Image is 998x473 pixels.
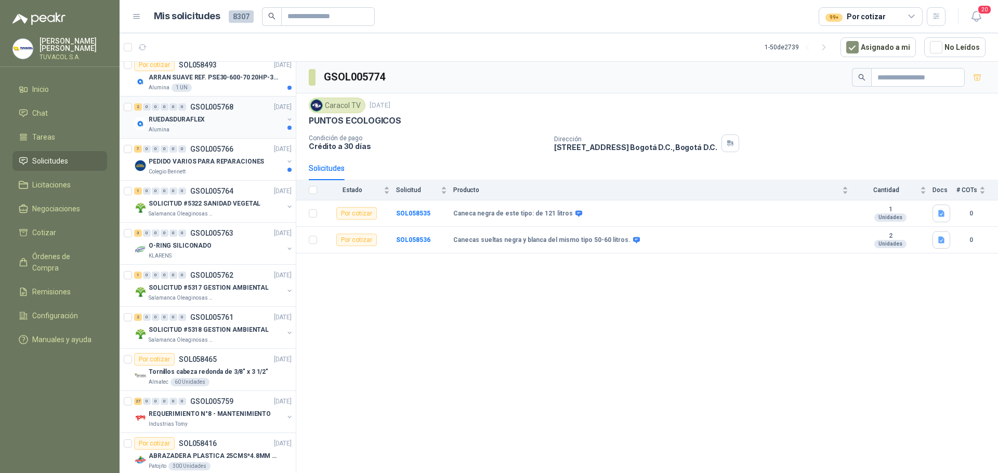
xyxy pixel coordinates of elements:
[179,356,217,363] p: SOL058465
[178,314,186,321] div: 0
[841,37,916,57] button: Asignado a mi
[956,186,977,194] span: # COTs
[178,398,186,405] div: 0
[134,311,294,344] a: 2 0 0 0 0 0 GSOL005761[DATE] Company LogoSOLICITUD #5318 GESTION AMBIENTALSalamanca Oleaginosas SAS
[172,84,192,92] div: 1 UN
[855,186,918,194] span: Cantidad
[178,187,186,195] div: 0
[274,102,292,112] p: [DATE]
[309,163,345,174] div: Solicitudes
[32,227,56,238] span: Cotizar
[956,180,998,200] th: # COTs
[274,228,292,238] p: [DATE]
[134,370,147,382] img: Company Logo
[274,355,292,364] p: [DATE]
[324,69,387,85] h3: GSOL005774
[134,454,147,466] img: Company Logo
[134,314,142,321] div: 2
[179,440,217,447] p: SOL058416
[134,143,294,176] a: 7 0 0 0 0 0 GSOL005766[DATE] Company LogoPEDIDO VARIOS PARA REPARACIONESColegio Bennett
[179,61,217,69] p: SOL058493
[12,199,107,219] a: Negociaciones
[274,313,292,322] p: [DATE]
[134,75,147,88] img: Company Logo
[134,328,147,340] img: Company Logo
[190,272,233,279] p: GSOL005762
[149,420,188,428] p: Industrias Tomy
[12,282,107,302] a: Remisiones
[12,247,107,278] a: Órdenes de Compra
[134,398,142,405] div: 27
[149,126,169,134] p: Alumina
[149,241,212,251] p: O-RING SILICONADO
[134,159,147,172] img: Company Logo
[149,367,268,377] p: Tornillos cabeza redonda de 3/8" x 3 1/2"
[32,155,68,167] span: Solicitudes
[554,136,717,143] p: Dirección
[149,336,214,344] p: Salamanca Oleaginosas SAS
[143,187,151,195] div: 0
[309,115,401,126] p: PUNTOS ECOLOGICOS
[149,84,169,92] p: Alumina
[956,235,986,245] b: 0
[274,271,292,280] p: [DATE]
[274,397,292,407] p: [DATE]
[134,437,175,450] div: Por cotizar
[143,314,151,321] div: 0
[32,107,48,119] span: Chat
[134,229,142,237] div: 3
[309,98,365,113] div: Caracol TV
[32,203,80,214] span: Negociaciones
[32,251,97,274] span: Órdenes de Compra
[134,227,294,260] a: 3 0 0 0 0 0 GSOL005763[DATE] Company LogoO-RING SILICONADOKLARENS
[32,334,91,345] span: Manuales y ayuda
[134,286,147,298] img: Company Logo
[134,269,294,302] a: 1 0 0 0 0 0 GSOL005762[DATE] Company LogoSOLICITUD #5317 GESTION AMBIENTALSalamanca Oleaginosas SAS
[134,185,294,218] a: 1 0 0 0 0 0 GSOL005764[DATE] Company LogoSOLICITUD #5322 SANIDAD VEGETALSalamanca Oleaginosas SAS
[152,229,160,237] div: 0
[134,272,142,279] div: 1
[309,134,546,142] p: Condición de pago
[323,180,396,200] th: Estado
[336,207,377,220] div: Por cotizar
[874,240,907,248] div: Unidades
[134,117,147,130] img: Company Logo
[190,398,233,405] p: GSOL005759
[274,144,292,154] p: [DATE]
[178,145,186,153] div: 0
[134,353,175,366] div: Por cotizar
[143,229,151,237] div: 0
[274,186,292,196] p: [DATE]
[396,236,430,244] a: SOL058536
[149,73,278,83] p: ARRAN SUAVE REF. PSE30-600-70 20HP-30A
[924,37,986,57] button: No Leídos
[933,180,956,200] th: Docs
[152,398,160,405] div: 0
[134,395,294,428] a: 27 0 0 0 0 0 GSOL005759[DATE] Company LogoREQUERIMIENTO N°8 - MANTENIMIENTOIndustrias Tomy
[229,10,254,23] span: 8307
[134,59,175,71] div: Por cotizar
[134,103,142,111] div: 2
[134,187,142,195] div: 1
[134,201,147,214] img: Company Logo
[149,451,278,461] p: ABRAZADERA PLASTICA 25CMS*4.8MM NEGRA
[190,314,233,321] p: GSOL005761
[874,213,907,222] div: Unidades
[855,232,926,240] b: 2
[152,103,160,111] div: 0
[956,209,986,219] b: 0
[453,186,840,194] span: Producto
[309,142,546,151] p: Crédito a 30 días
[190,145,233,153] p: GSOL005766
[169,272,177,279] div: 0
[161,187,168,195] div: 0
[143,145,151,153] div: 0
[40,54,107,60] p: TUVACOL S.A.
[149,115,205,125] p: RUEDASDURAFLEX
[134,244,147,256] img: Company Logo
[190,229,233,237] p: GSOL005763
[169,398,177,405] div: 0
[855,180,933,200] th: Cantidad
[12,306,107,326] a: Configuración
[149,199,260,209] p: SOLICITUD #5322 SANIDAD VEGETAL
